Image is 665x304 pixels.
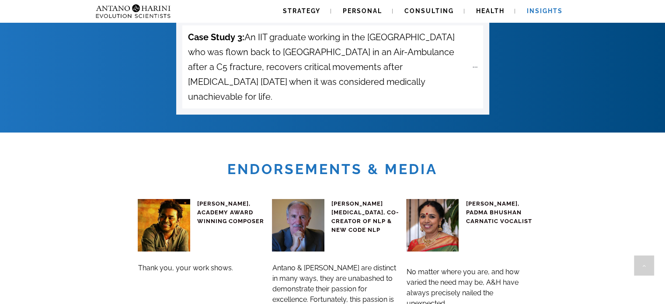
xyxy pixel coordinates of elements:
img: Sudha Ragunathan [406,199,459,252]
span: Strategy [283,7,320,14]
span: [PERSON_NAME][MEDICAL_DATA], CO-CREATOR OF NLP & NEW CODE NLP [331,200,399,233]
span: Health [476,7,505,14]
h1: Endorsements & Media [1,160,664,178]
img: ar rahman [138,199,190,252]
span: Insights [527,7,563,14]
strong: Case Study 3: [188,32,244,42]
span: Thank you, your work shows. [138,264,233,272]
h4: [PERSON_NAME], PADMA BHUSHAN CARNATIC VOCALIST [466,199,533,226]
img: John-grinder-big-square-300x300 [272,199,324,252]
span: An IIT graduate working in the [GEOGRAPHIC_DATA] who was flown back to [GEOGRAPHIC_DATA] in an Ai... [188,30,468,104]
span: [PERSON_NAME], ACADEMY AWARD WINNING COMPOSER [197,200,264,224]
span: Personal [343,7,382,14]
span: Consulting [404,7,454,14]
